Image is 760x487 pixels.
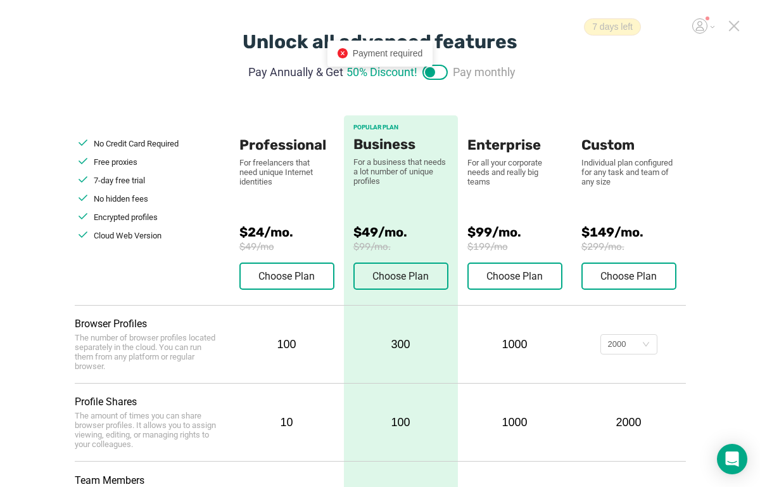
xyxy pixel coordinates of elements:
div: 1000 [467,338,562,351]
div: Enterprise [467,115,562,153]
i: icon: close-circle [338,48,348,58]
div: 2000 [581,416,676,429]
span: Encrypted profiles [94,212,158,222]
span: Pay monthly [453,63,516,81]
button: Choose Plan [353,263,448,290]
div: For all your corporate needs and really big teams [467,158,562,186]
div: 2000 [608,335,626,354]
button: Choose Plan [467,263,562,290]
div: 100 [344,384,458,461]
div: Custom [581,115,676,153]
div: The amount of times you can share browser profiles. It allows you to assign viewing, editing, or ... [75,411,220,449]
span: Payment required [353,48,423,58]
div: Individual plan configured for any task and team of any size [581,158,676,186]
span: $199/mo [467,241,581,252]
span: $149/mo. [581,224,686,240]
span: 7 days left [584,18,641,36]
span: $24/mo. [239,224,344,240]
div: For freelancers that need unique Internet identities [239,158,322,186]
div: Profile Shares [75,396,239,408]
span: Free proxies [94,157,137,167]
span: $99/mo. [467,224,581,240]
div: 300 [344,306,458,383]
div: 10 [239,416,334,429]
div: 1000 [467,416,562,429]
span: $99/mo. [353,241,448,252]
span: 7-day free trial [94,176,145,185]
sup: 1 [706,16,709,20]
i: icon: down [642,341,650,349]
span: Cloud Web Version [94,231,161,240]
span: 50% Discount! [346,63,417,81]
span: No Credit Card Required [94,139,179,148]
span: $49/mo [239,241,344,252]
div: Business [353,136,448,153]
span: Pay Annually & Get [248,63,343,81]
div: 100 [239,338,334,351]
span: $49/mo. [353,224,448,240]
div: Team Members [75,474,239,486]
button: Choose Plan [239,263,334,290]
div: Browser Profiles [75,318,239,330]
span: No hidden fees [94,194,148,204]
div: POPULAR PLAN [353,124,448,131]
span: $299/mo. [581,241,686,252]
div: Open Intercom Messenger [717,444,747,474]
div: The number of browser profiles located separately in the cloud. You can run them from any platfor... [75,333,220,371]
button: Choose Plan [581,263,676,290]
div: Professional [239,115,334,153]
div: For a business that needs a lot number of unique profiles [353,157,448,186]
div: Unlock all advanced features [243,30,517,53]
